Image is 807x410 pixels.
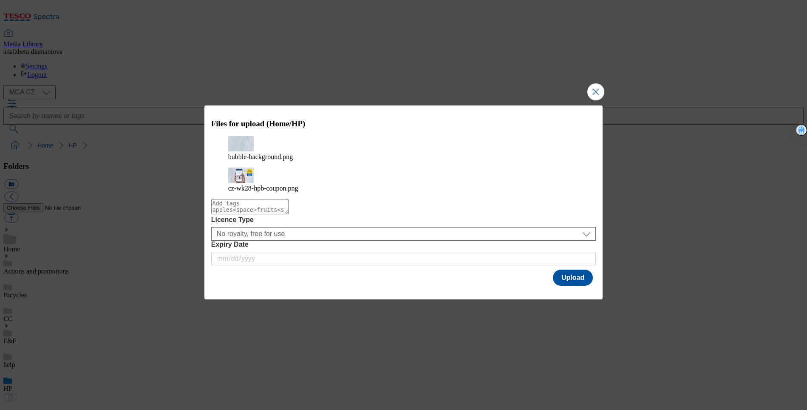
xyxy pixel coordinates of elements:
figcaption: cz-wk28-hpb-coupon.png [228,185,579,192]
label: Licence Type [211,216,596,224]
label: Expiry Date [211,241,596,248]
figcaption: bubble-background.png [228,153,579,161]
img: preview [228,136,254,151]
button: Upload [553,270,593,286]
img: preview [228,168,254,183]
div: Modal [204,105,603,300]
button: Close Modal [587,83,604,100]
h3: Files for upload (Home/HP) [211,119,596,128]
